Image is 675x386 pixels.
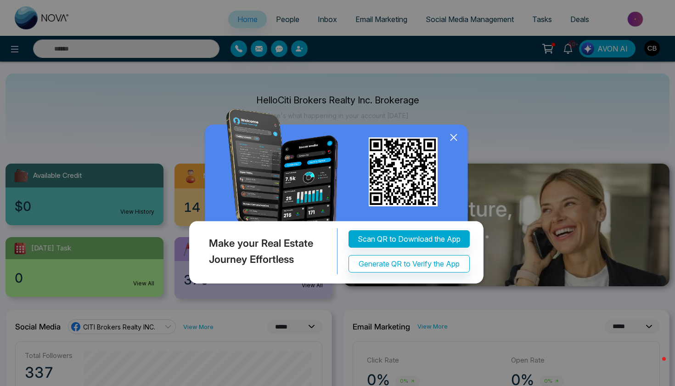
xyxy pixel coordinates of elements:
img: qr_for_download_app.png [369,137,438,206]
button: Generate QR to Verify the App [349,255,470,272]
button: Scan QR to Download the App [349,230,470,248]
iframe: Intercom live chat [644,355,666,377]
div: Make your Real Estate Journey Effortless [187,228,337,274]
img: QRModal [187,109,488,288]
